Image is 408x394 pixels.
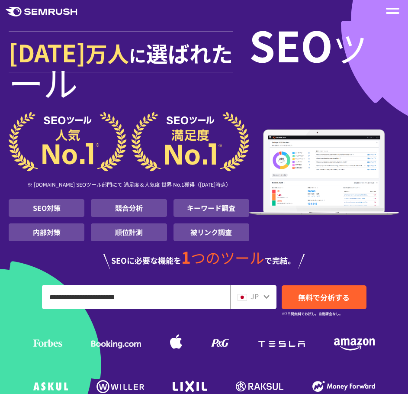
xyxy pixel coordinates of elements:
[91,199,167,217] li: 競合分析
[191,247,264,268] span: つのツール
[298,292,350,303] span: 無料で分析する
[86,37,129,68] span: 万人
[173,223,249,241] li: 被リンク調査
[173,199,249,217] li: キーワード調査
[9,171,249,199] div: ※ [DOMAIN_NAME] SEOツール部門にて 満足度＆人気度 世界 No.1獲得（[DATE]時点）
[251,291,259,301] span: JP
[129,42,146,68] span: に
[282,310,343,318] small: ※7日間無料でお試し。自動課金なし。
[9,199,84,217] li: SEO対策
[9,22,367,107] span: ツール
[249,14,333,74] span: SEO
[264,255,296,266] span: で完結。
[9,241,399,270] div: SEOに必要な機能を
[282,285,366,309] a: 無料で分析する
[91,223,167,241] li: 順位計測
[42,285,230,309] input: URL、キーワードを入力してください
[9,35,86,69] span: [DATE]
[146,37,233,68] span: 選ばれた
[181,245,191,268] span: 1
[9,223,84,241] li: 内部対策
